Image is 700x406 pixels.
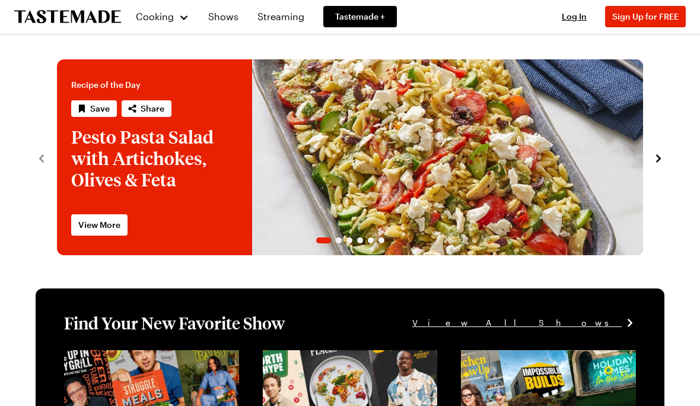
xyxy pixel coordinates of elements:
span: View More [78,219,120,231]
button: Share [122,100,171,117]
span: Log In [562,11,587,21]
a: View full content for [object Object] [263,351,425,363]
span: Tastemade + [335,11,385,23]
span: Sign Up for FREE [612,11,679,21]
span: Go to slide 2 [336,237,342,243]
button: Save recipe [71,100,117,117]
span: View All Shows [412,316,622,329]
a: To Tastemade Home Page [14,10,121,24]
span: Go to slide 3 [346,237,352,243]
button: Log In [551,11,598,23]
button: Sign Up for FREE [605,6,686,27]
span: Go to slide 6 [378,237,384,243]
div: 1 / 6 [57,59,643,255]
span: Go to slide 4 [357,237,363,243]
span: Save [90,103,110,115]
button: navigate to previous item [36,150,47,164]
a: View All Shows [412,316,636,329]
a: Tastemade + [323,6,397,27]
a: View More [71,214,128,236]
a: View full content for [object Object] [64,351,226,363]
a: View full content for [object Object] [461,351,623,363]
span: Share [141,103,164,115]
span: Cooking [136,11,174,22]
h1: Find Your New Favorite Show [64,312,285,334]
button: Cooking [135,2,189,31]
span: Go to slide 1 [316,237,331,243]
button: navigate to next item [653,150,664,164]
span: Go to slide 5 [368,237,374,243]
